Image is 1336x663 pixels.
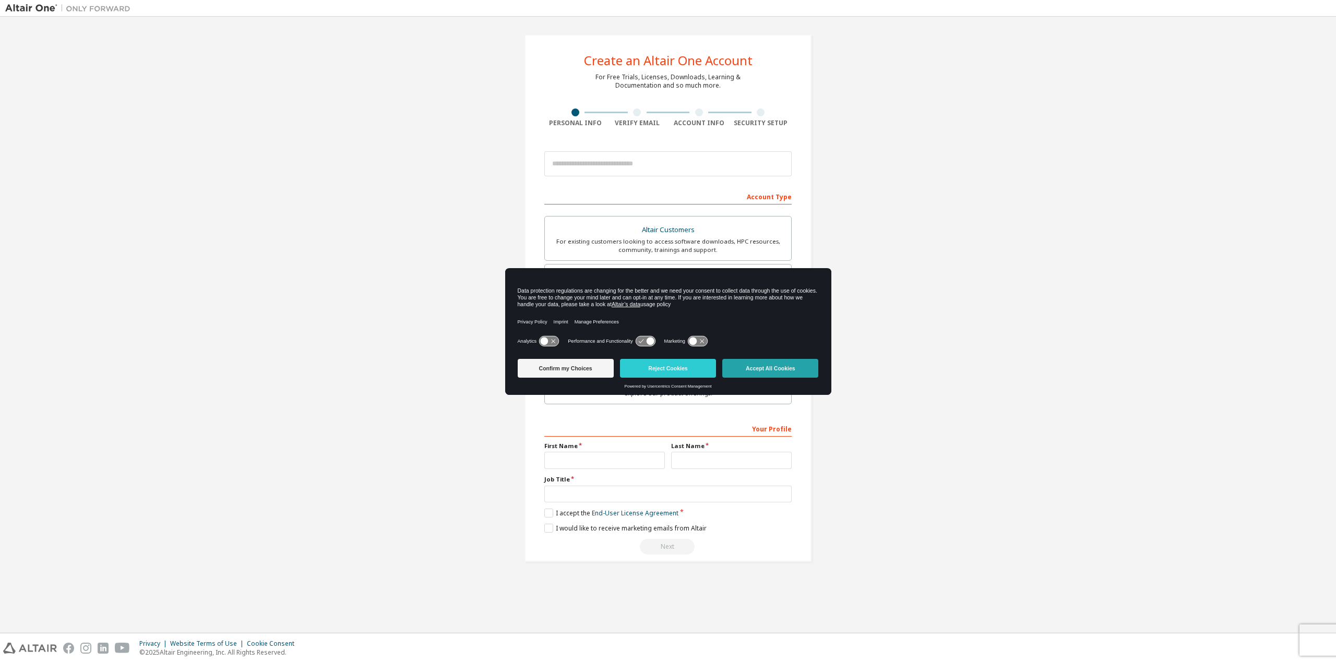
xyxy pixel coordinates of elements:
div: Verify Email [606,119,669,127]
div: Security Setup [730,119,792,127]
div: Website Terms of Use [170,640,247,648]
img: altair_logo.svg [3,643,57,654]
div: Cookie Consent [247,640,301,648]
div: For Free Trials, Licenses, Downloads, Learning & Documentation and so much more. [595,73,741,90]
div: Create an Altair One Account [584,54,753,67]
div: Altair Customers [551,223,785,237]
div: Privacy [139,640,170,648]
div: Account Type [544,188,792,204]
label: Last Name [671,442,792,450]
div: For existing customers looking to access software downloads, HPC resources, community, trainings ... [551,237,785,254]
p: © 2025 Altair Engineering, Inc. All Rights Reserved. [139,648,301,657]
label: I accept the [544,509,678,517]
label: I would like to receive marketing emails from Altair [544,524,707,533]
img: youtube.svg [115,643,130,654]
a: End-User License Agreement [592,509,678,517]
label: Job Title [544,475,792,484]
div: Your Profile [544,420,792,437]
div: Read and acccept EULA to continue [544,539,792,554]
div: Personal Info [544,119,606,127]
img: linkedin.svg [98,643,109,654]
img: instagram.svg [80,643,91,654]
div: Account Info [668,119,730,127]
label: First Name [544,442,665,450]
img: Altair One [5,3,136,14]
img: facebook.svg [63,643,74,654]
